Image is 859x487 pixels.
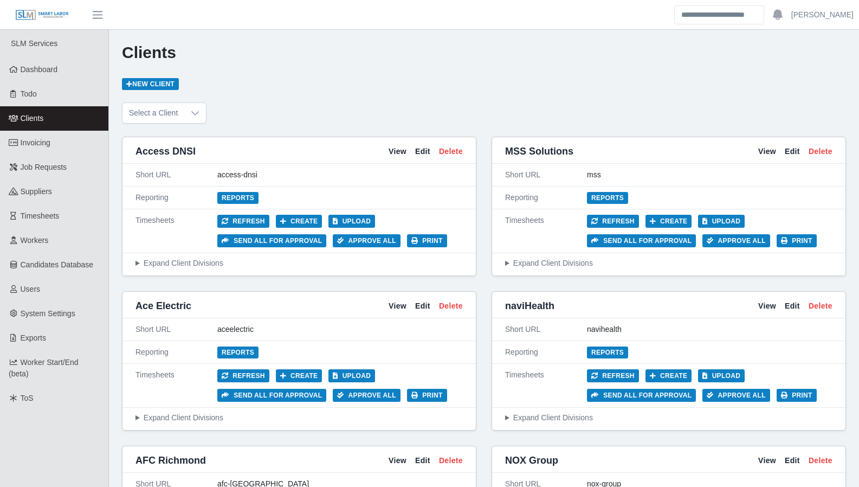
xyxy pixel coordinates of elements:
[21,114,44,123] span: Clients
[11,39,57,48] span: SLM Services
[217,389,326,402] button: Send all for approval
[389,146,406,157] a: View
[389,300,406,312] a: View
[758,300,776,312] a: View
[135,412,463,424] summary: Expand Client Divisions
[505,412,832,424] summary: Expand Client Divisions
[415,300,430,312] a: Edit
[505,169,587,181] div: Short URL
[785,146,800,157] a: Edit
[21,236,49,245] span: Workers
[505,369,587,402] div: Timesheets
[439,146,463,157] a: Delete
[439,455,463,466] a: Delete
[758,146,776,157] a: View
[587,369,639,382] button: Refresh
[674,5,764,24] input: Search
[407,234,447,247] button: Print
[333,234,401,247] button: Approve All
[21,260,94,269] span: Candidates Database
[505,215,587,247] div: Timesheets
[505,258,832,269] summary: Expand Client Divisions
[21,212,60,220] span: Timesheets
[217,324,463,335] div: aceelectric
[785,455,800,466] a: Edit
[415,146,430,157] a: Edit
[21,65,58,74] span: Dashboard
[505,453,558,468] span: NOX Group
[587,324,832,335] div: navihealth
[809,455,832,466] a: Delete
[389,455,406,466] a: View
[217,369,269,382] button: Refresh
[122,43,846,62] h1: Clients
[809,300,832,312] a: Delete
[758,455,776,466] a: View
[809,146,832,157] a: Delete
[21,334,46,342] span: Exports
[698,215,745,228] button: Upload
[698,369,745,382] button: Upload
[505,144,573,159] span: MSS Solutions
[9,358,79,378] span: Worker Start/End (beta)
[276,215,322,228] button: Create
[439,300,463,312] a: Delete
[777,234,817,247] button: Print
[21,285,41,293] span: Users
[587,215,639,228] button: Refresh
[135,169,217,181] div: Short URL
[21,309,75,318] span: System Settings
[21,89,37,98] span: Todo
[791,9,854,21] a: [PERSON_NAME]
[276,369,322,382] button: Create
[15,9,69,21] img: SLM Logo
[217,192,259,204] a: Reports
[21,187,52,196] span: Suppliers
[505,192,587,203] div: Reporting
[21,394,34,402] span: ToS
[785,300,800,312] a: Edit
[217,234,326,247] button: Send all for approval
[21,163,67,171] span: Job Requests
[135,369,217,402] div: Timesheets
[135,298,191,313] span: Ace Electric
[587,389,696,402] button: Send all for approval
[587,347,628,358] a: Reports
[135,215,217,247] div: Timesheets
[122,78,179,90] a: New Client
[333,389,401,402] button: Approve All
[328,215,375,228] button: Upload
[217,215,269,228] button: Refresh
[505,324,587,335] div: Short URL
[135,258,463,269] summary: Expand Client Divisions
[587,234,696,247] button: Send all for approval
[415,455,430,466] a: Edit
[587,192,628,204] a: Reports
[645,215,692,228] button: Create
[777,389,817,402] button: Print
[645,369,692,382] button: Create
[21,138,50,147] span: Invoicing
[135,324,217,335] div: Short URL
[328,369,375,382] button: Upload
[135,192,217,203] div: Reporting
[135,144,196,159] span: Access DNSI
[702,234,770,247] button: Approve All
[135,347,217,358] div: Reporting
[505,347,587,358] div: Reporting
[135,453,206,468] span: AFC Richmond
[505,298,554,313] span: naviHealth
[217,169,463,181] div: access-dnsi
[217,347,259,358] a: Reports
[407,389,447,402] button: Print
[587,169,832,181] div: mss
[122,103,184,123] span: Select a Client
[702,389,770,402] button: Approve All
